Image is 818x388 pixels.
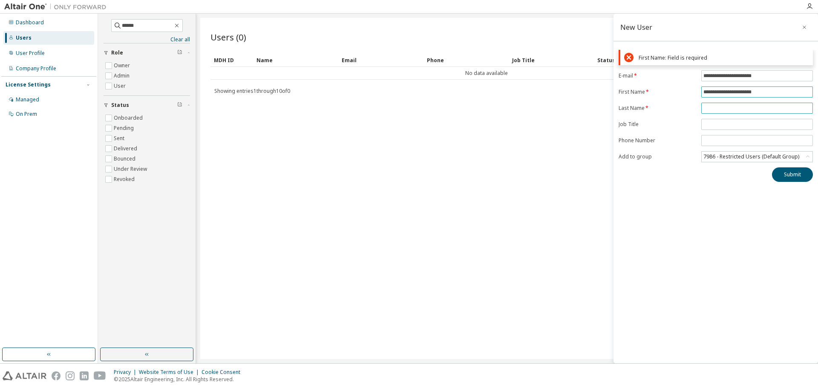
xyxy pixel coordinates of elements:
[619,153,696,160] label: Add to group
[114,369,139,376] div: Privacy
[639,55,809,61] div: First Name: Field is required
[104,96,190,115] button: Status
[16,19,44,26] div: Dashboard
[202,369,245,376] div: Cookie Consent
[619,105,696,112] label: Last Name
[111,102,129,109] span: Status
[114,133,126,144] label: Sent
[702,152,812,162] div: 7986 - Restricted Users (Default Group)
[104,36,190,43] a: Clear all
[139,369,202,376] div: Website Terms of Use
[427,53,505,67] div: Phone
[702,152,801,161] div: 7986 - Restricted Users (Default Group)
[114,60,132,71] label: Owner
[94,371,106,380] img: youtube.svg
[3,371,46,380] img: altair_logo.svg
[177,49,182,56] span: Clear filter
[342,53,420,67] div: Email
[256,53,335,67] div: Name
[597,53,759,67] div: Status
[114,154,137,164] label: Bounced
[512,53,590,67] div: Job Title
[52,371,60,380] img: facebook.svg
[772,167,813,182] button: Submit
[114,174,136,184] label: Revoked
[80,371,89,380] img: linkedin.svg
[114,144,139,154] label: Delivered
[16,96,39,103] div: Managed
[177,102,182,109] span: Clear filter
[104,43,190,62] button: Role
[4,3,111,11] img: Altair One
[214,87,290,95] span: Showing entries 1 through 10 of 0
[619,121,696,128] label: Job Title
[6,81,51,88] div: License Settings
[114,376,245,383] p: © 2025 Altair Engineering, Inc. All Rights Reserved.
[16,50,45,57] div: User Profile
[16,34,32,41] div: Users
[66,371,75,380] img: instagram.svg
[16,65,56,72] div: Company Profile
[111,49,123,56] span: Role
[114,164,149,174] label: Under Review
[210,31,246,43] span: Users (0)
[619,89,696,95] label: First Name
[620,24,652,31] div: New User
[619,72,696,79] label: E-mail
[114,123,135,133] label: Pending
[619,137,696,144] label: Phone Number
[16,111,37,118] div: On Prem
[114,71,131,81] label: Admin
[210,67,763,80] td: No data available
[114,113,144,123] label: Onboarded
[214,53,250,67] div: MDH ID
[114,81,127,91] label: User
